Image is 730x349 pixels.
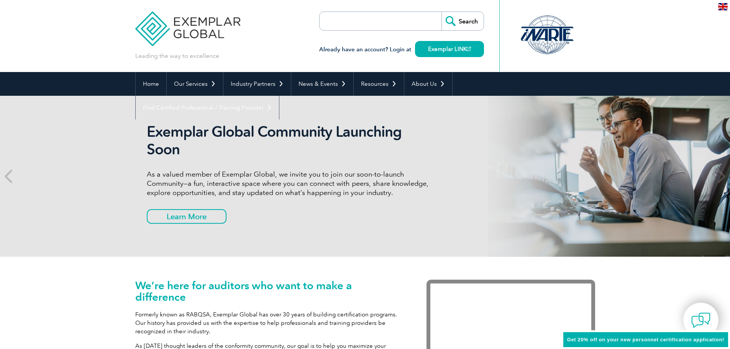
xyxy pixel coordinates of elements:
[136,72,166,96] a: Home
[441,12,484,30] input: Search
[354,72,404,96] a: Resources
[291,72,353,96] a: News & Events
[136,96,279,120] a: Find Certified Professional / Training Provider
[147,209,226,224] a: Learn More
[467,47,471,51] img: open_square.png
[404,72,452,96] a: About Us
[135,280,404,303] h1: We’re here for auditors who want to make a difference
[147,123,434,158] h2: Exemplar Global Community Launching Soon
[147,170,434,197] p: As a valued member of Exemplar Global, we invite you to join our soon-to-launch Community—a fun, ...
[691,311,710,330] img: contact-chat.png
[223,72,291,96] a: Industry Partners
[567,337,724,342] span: Get 20% off on your new personnel certification application!
[135,310,404,336] p: Formerly known as RABQSA, Exemplar Global has over 30 years of building certification programs. O...
[415,41,484,57] a: Exemplar LINK
[718,3,728,10] img: en
[319,45,484,54] h3: Already have an account? Login at
[135,52,219,60] p: Leading the way to excellence
[167,72,223,96] a: Our Services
